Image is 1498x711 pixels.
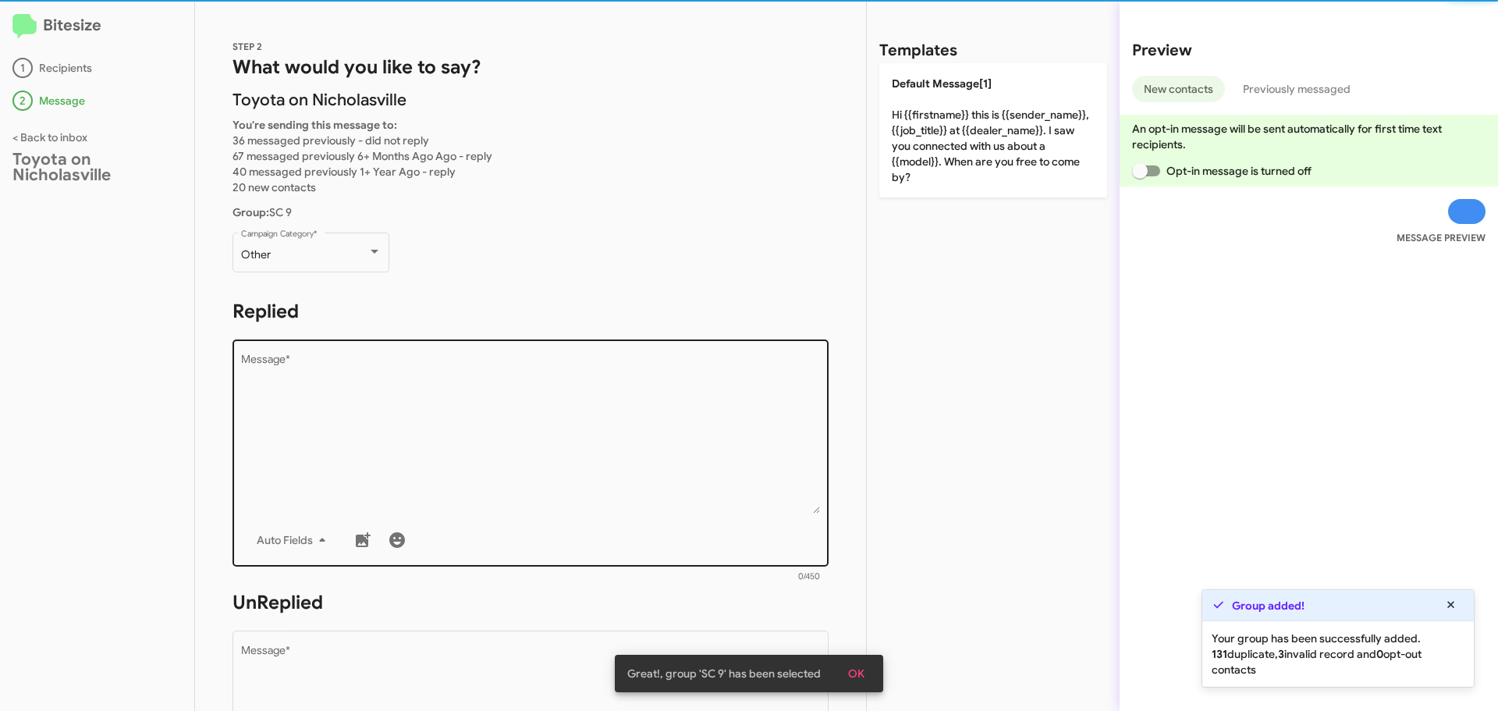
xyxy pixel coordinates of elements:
img: logo-minimal.svg [12,14,37,39]
h1: What would you like to say? [233,55,829,80]
h1: UnReplied [233,590,829,615]
div: Toyota on Nicholasville [12,151,182,183]
span: 67 messaged previously 6+ Months Ago Ago - reply [233,149,492,163]
p: Toyota on Nicholasville [233,92,829,108]
b: 0 [1376,647,1383,661]
b: You're sending this message to: [233,118,397,132]
div: Your group has been successfully added. duplicate, invalid record and opt-out contacts [1202,621,1474,687]
mat-hint: 0/450 [798,572,820,581]
span: 20 new contacts [233,180,316,194]
span: Opt-in message is turned off [1166,162,1312,180]
span: 40 messaged previously 1+ Year Ago - reply [233,165,456,179]
b: 3 [1278,647,1284,661]
span: New contacts [1144,76,1213,102]
div: Recipients [12,58,182,78]
span: STEP 2 [233,41,262,52]
div: Message [12,91,182,111]
h2: Templates [879,38,957,63]
span: SC 9 [233,205,292,219]
span: Great!, group 'SC 9' has been selected [627,666,821,681]
button: OK [836,659,877,688]
a: < Back to inbox [12,130,87,144]
button: New contacts [1132,76,1225,102]
h1: Replied [233,299,829,324]
small: MESSAGE PREVIEW [1397,230,1486,246]
p: Hi {{firstname}} this is {{sender_name}}, {{job_title}} at {{dealer_name}}. I saw you connected w... [879,63,1107,197]
strong: Group added! [1232,598,1305,613]
span: Default Message[1] [892,76,992,91]
span: Other [241,247,271,261]
h2: Bitesize [12,13,182,39]
span: Auto Fields [257,526,332,554]
b: 131 [1212,647,1227,661]
div: 2 [12,91,33,111]
span: Previously messaged [1243,76,1351,102]
span: 36 messaged previously - did not reply [233,133,429,148]
button: Previously messaged [1231,76,1362,102]
p: An opt-in message will be sent automatically for first time text recipients. [1132,121,1486,152]
b: Group: [233,205,269,219]
span: OK [848,659,864,688]
h2: Preview [1132,38,1486,63]
div: 1 [12,58,33,78]
button: Auto Fields [244,526,344,554]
